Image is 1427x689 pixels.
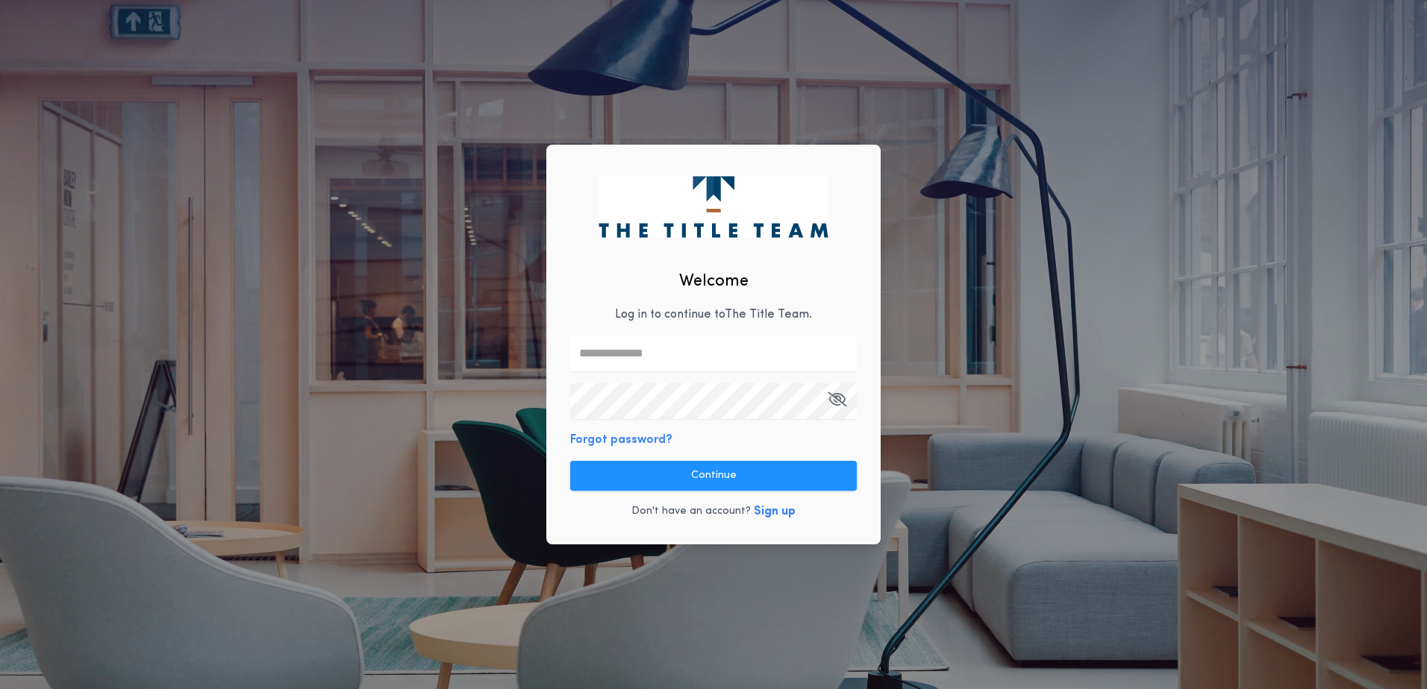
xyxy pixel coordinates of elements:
[754,503,796,520] button: Sign up
[631,504,751,519] p: Don't have an account?
[615,306,812,324] p: Log in to continue to The Title Team .
[599,176,828,237] img: logo
[570,431,672,449] button: Forgot password?
[570,461,857,491] button: Continue
[679,269,749,294] h2: Welcome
